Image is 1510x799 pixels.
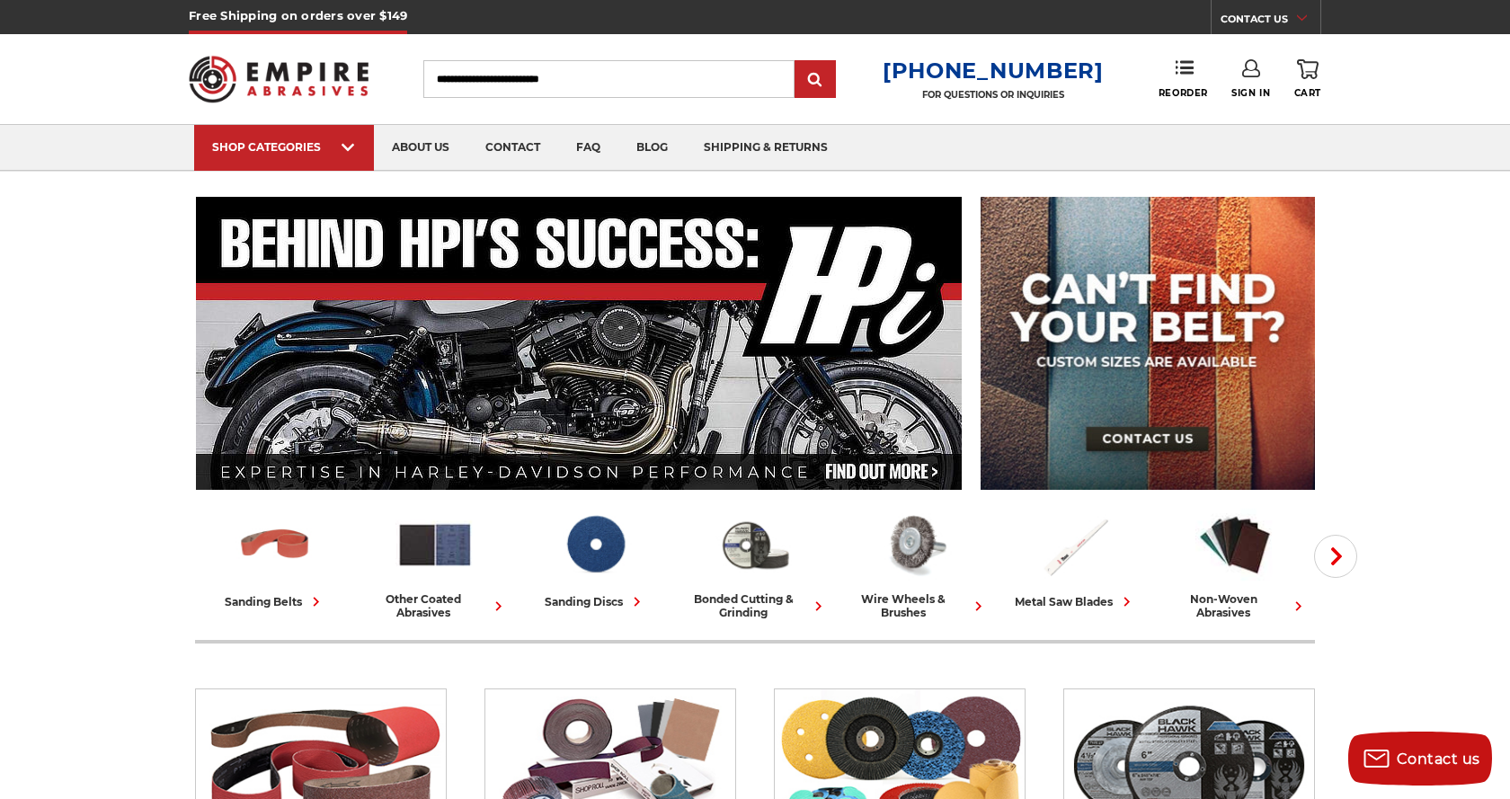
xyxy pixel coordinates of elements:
[395,506,475,583] img: Other Coated Abrasives
[1221,9,1320,34] a: CONTACT US
[212,140,356,154] div: SHOP CATEGORIES
[1348,732,1492,786] button: Contact us
[362,506,508,619] a: other coated abrasives
[682,506,828,619] a: bonded cutting & grinding
[883,89,1104,101] p: FOR QUESTIONS OR INQUIRIES
[1015,592,1136,611] div: metal saw blades
[202,506,348,611] a: sanding belts
[883,58,1104,84] a: [PHONE_NUMBER]
[522,506,668,611] a: sanding discs
[1294,87,1321,99] span: Cart
[981,197,1315,490] img: promo banner for custom belts.
[1195,506,1275,583] img: Non-woven Abrasives
[1231,87,1270,99] span: Sign In
[1159,59,1208,98] a: Reorder
[545,592,646,611] div: sanding discs
[715,506,795,583] img: Bonded Cutting & Grinding
[682,592,828,619] div: bonded cutting & grinding
[1314,535,1357,578] button: Next
[618,125,686,171] a: blog
[1294,59,1321,99] a: Cart
[189,44,369,114] img: Empire Abrasives
[1159,87,1208,99] span: Reorder
[686,125,846,171] a: shipping & returns
[374,125,467,171] a: about us
[842,592,988,619] div: wire wheels & brushes
[1035,506,1115,583] img: Metal Saw Blades
[875,506,955,583] img: Wire Wheels & Brushes
[196,197,963,490] img: Banner for an interview featuring Horsepower Inc who makes Harley performance upgrades featured o...
[558,125,618,171] a: faq
[467,125,558,171] a: contact
[842,506,988,619] a: wire wheels & brushes
[555,506,635,583] img: Sanding Discs
[1162,506,1308,619] a: non-woven abrasives
[1397,750,1480,768] span: Contact us
[225,592,325,611] div: sanding belts
[1162,592,1308,619] div: non-woven abrasives
[1002,506,1148,611] a: metal saw blades
[362,592,508,619] div: other coated abrasives
[235,506,315,583] img: Sanding Belts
